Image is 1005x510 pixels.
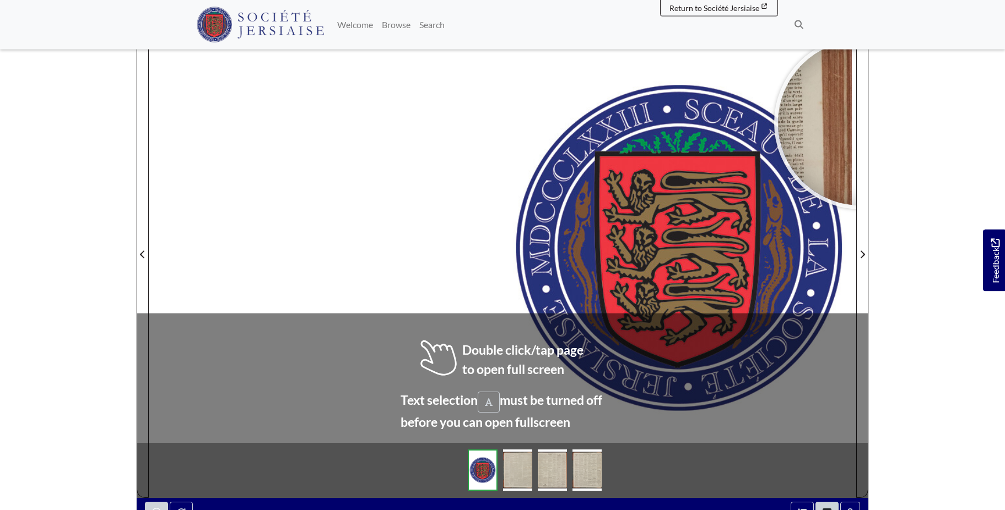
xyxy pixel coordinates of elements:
[503,449,532,491] img: 82cd839175d19c9d36d838dfe6c09a8b3a14eb784970b8dcd4cb8dfaa3a2fc15
[572,449,602,491] img: 82cd839175d19c9d36d838dfe6c09a8b3a14eb784970b8dcd4cb8dfaa3a2fc15
[377,14,415,36] a: Browse
[669,3,759,13] span: Return to Société Jersiaise
[197,4,324,45] a: Société Jersiaise logo
[988,238,1002,283] span: Feedback
[538,449,567,491] img: 82cd839175d19c9d36d838dfe6c09a8b3a14eb784970b8dcd4cb8dfaa3a2fc15
[415,14,449,36] a: Search
[197,7,324,42] img: Société Jersiaise
[983,230,1005,291] a: Would you like to provide feedback?
[468,449,498,491] img: 82cd839175d19c9d36d838dfe6c09a8b3a14eb784970b8dcd4cb8dfaa3a2fc15
[333,14,377,36] a: Welcome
